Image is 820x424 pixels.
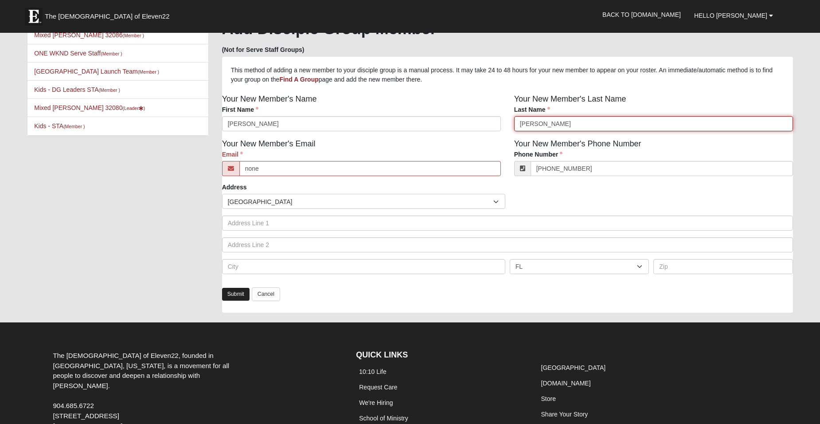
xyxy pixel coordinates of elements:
[222,183,247,192] label: Address
[122,106,145,111] small: (Leader )
[99,87,120,93] small: (Member )
[222,216,793,231] input: Address Line 1
[34,68,159,75] a: [GEOGRAPHIC_DATA] Launch Team(Member )
[231,67,773,83] span: This method of adding a new member to your disciple group is a manual process. It may take 24 to ...
[101,51,122,56] small: (Member )
[222,288,250,301] a: Submit
[138,69,159,75] small: (Member )
[279,76,318,83] a: Find A Group
[215,138,508,183] div: Your New Member's Email
[508,138,800,183] div: Your New Member's Phone Number
[359,368,387,375] a: 10:10 Life
[34,104,145,111] a: Mixed [PERSON_NAME] 32080(Leader)
[596,4,687,26] a: Back to [DOMAIN_NAME]
[319,76,422,83] span: page and add the new member there.
[359,384,397,391] a: Request Care
[541,395,556,402] a: Store
[25,8,43,25] img: Eleven22 logo
[687,4,780,27] a: Hello [PERSON_NAME]
[215,93,508,138] div: Your New Member's Name
[222,259,505,274] input: City
[34,86,120,93] a: Kids - DG Leaders STA(Member )
[514,105,550,114] label: Last Name
[222,105,258,114] label: First Name
[122,33,144,38] small: (Member )
[34,50,122,57] a: ONE WKND Serve Staff(Member )
[228,194,493,209] span: [GEOGRAPHIC_DATA]
[20,3,198,25] a: The [DEMOGRAPHIC_DATA] of Eleven22
[222,237,793,252] input: Address Line 2
[694,12,767,19] span: Hello [PERSON_NAME]
[508,93,800,138] div: Your New Member's Last Name
[359,399,393,406] a: We're Hiring
[541,364,606,371] a: [GEOGRAPHIC_DATA]
[541,380,591,387] a: [DOMAIN_NAME]
[34,122,85,130] a: Kids - STA(Member )
[222,46,793,54] h5: (Not for Serve Staff Groups)
[45,12,169,21] span: The [DEMOGRAPHIC_DATA] of Eleven22
[252,287,280,301] a: Cancel
[653,259,793,274] input: Zip
[222,150,243,159] label: Email
[514,150,563,159] label: Phone Number
[63,124,85,129] small: (Member )
[34,31,144,39] a: Mixed [PERSON_NAME] 32086(Member )
[356,350,524,360] h4: QUICK LINKS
